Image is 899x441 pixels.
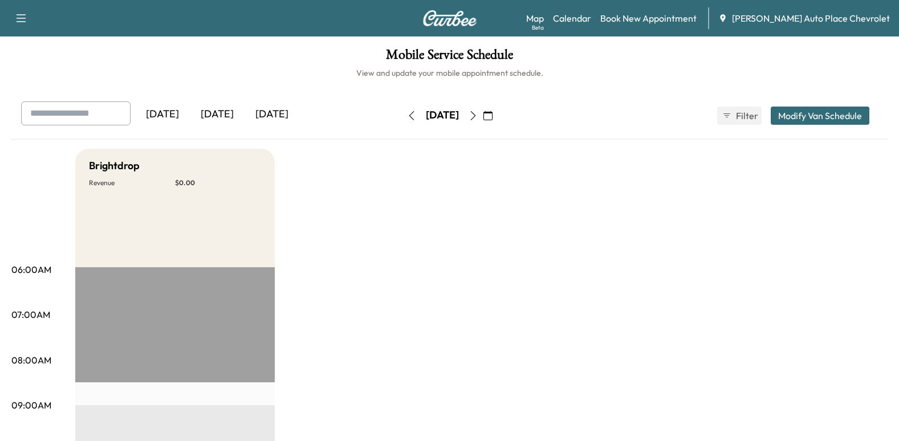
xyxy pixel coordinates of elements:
[11,48,888,67] h1: Mobile Service Schedule
[526,11,544,25] a: MapBeta
[245,101,299,128] div: [DATE]
[11,308,50,321] p: 07:00AM
[11,263,51,276] p: 06:00AM
[422,10,477,26] img: Curbee Logo
[771,107,869,125] button: Modify Van Schedule
[600,11,697,25] a: Book New Appointment
[532,23,544,32] div: Beta
[175,178,261,187] p: $ 0.00
[11,398,51,412] p: 09:00AM
[426,108,459,122] div: [DATE]
[89,158,140,174] h5: Brightdrop
[717,107,762,125] button: Filter
[732,11,890,25] span: [PERSON_NAME] Auto Place Chevrolet
[553,11,591,25] a: Calendar
[89,178,175,187] p: Revenue
[11,67,888,79] h6: View and update your mobile appointment schedule.
[190,101,245,128] div: [DATE]
[11,353,51,367] p: 08:00AM
[135,101,190,128] div: [DATE]
[736,109,756,122] span: Filter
